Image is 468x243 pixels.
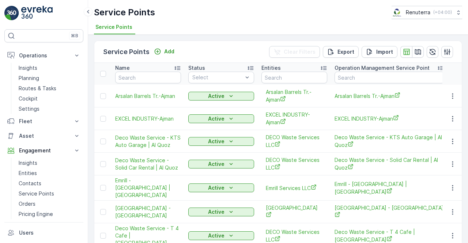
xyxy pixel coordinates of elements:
button: Fleet [4,114,83,129]
div: Toggle Row Selected [100,233,106,239]
button: Renuterra(+04:00) [392,6,462,19]
input: Search [261,72,327,83]
a: Planning [16,73,83,83]
a: EXCEL INDUSTRY-Ajman [335,115,444,122]
a: Insights [16,63,83,73]
a: Affan Medical Center - Umm Al Quwain [115,205,181,219]
button: Add [151,47,177,56]
a: Service Points [16,189,83,199]
a: Deco Waste Service - Solid Car Rental | Al Quoz [115,157,181,171]
p: Active [208,208,224,216]
p: Active [208,160,224,168]
span: [GEOGRAPHIC_DATA] - [GEOGRAPHIC_DATA] [335,204,444,219]
p: Select [192,74,243,81]
a: Insights [16,158,83,168]
span: Service Points [95,23,132,31]
button: Active [188,114,254,123]
button: Operations [4,48,83,63]
button: Active [188,231,254,240]
button: Engagement [4,143,83,158]
span: [GEOGRAPHIC_DATA] [266,204,323,219]
button: Active [188,160,254,168]
p: Clear Filters [284,48,316,56]
a: Pricing Engine [16,209,83,219]
button: Active [188,208,254,216]
p: Service Points [94,7,155,18]
p: Active [208,138,224,145]
div: Toggle Row Selected [100,185,106,191]
div: Toggle Row Selected [100,138,106,144]
span: Emrill - [GEOGRAPHIC_DATA] | [GEOGRAPHIC_DATA] [115,177,181,199]
a: Deco Waste Service - Solid Car Rental | Al Quoz [335,156,444,171]
a: Affan Medical Center [266,204,323,219]
p: Active [208,92,224,100]
p: Entities [19,170,37,177]
p: Active [208,184,224,191]
a: Emrill - University of Birmingham | Dubai Academic City [335,181,444,195]
a: Routes & Tasks [16,83,83,94]
p: Operations [19,52,69,59]
p: Name [115,64,130,72]
p: Service Points [103,47,150,57]
p: Settings [19,105,39,113]
p: Export [337,48,354,56]
p: Active [208,115,224,122]
div: Toggle Row Selected [100,209,106,215]
button: Active [188,183,254,192]
img: logo [4,6,19,20]
input: Search [115,72,181,83]
img: Screenshot_2024-07-26_at_13.33.01.png [392,8,403,16]
button: Export [323,46,359,58]
p: ( +04:00 ) [433,10,452,15]
a: Arsalan Barrels Tr.-Ajman [115,92,181,100]
a: Emrill - University of Birmingham | Dubai Academic City [115,177,181,199]
button: Asset [4,129,83,143]
p: Users [19,229,80,236]
a: Contacts [16,178,83,189]
p: Contacts [19,180,41,187]
button: Clear Filters [269,46,320,58]
span: EXCEL INDUSTRY-Ajman [266,111,323,126]
p: ⌘B [71,33,78,39]
p: Active [208,232,224,239]
span: Arsalan Barrels Tr.-Ajman [266,88,323,103]
a: Entities [16,168,83,178]
a: Cockpit [16,94,83,104]
a: DECO Waste Services LLC [266,134,323,149]
p: Import [376,48,393,56]
p: Planning [19,75,39,82]
a: Users [4,225,83,240]
span: Arsalan Barrels Tr.-Ajman [335,92,444,100]
p: Insights [19,64,37,72]
p: Fleet [19,118,69,125]
p: Renuterra [406,9,430,16]
a: EXCEL INDUSTRY-Ajman [115,115,181,122]
a: Deco Waste Service - KTS Auto Garage | Al Quoz [335,134,444,149]
div: Toggle Row Selected [100,93,106,99]
img: logo_light-DOdMpM7g.png [21,6,53,20]
p: Service Points [19,190,54,197]
button: Active [188,92,254,100]
p: Routes & Tasks [19,85,56,92]
p: Add [164,48,174,55]
a: Orders [16,199,83,209]
a: Deco Waste Service - KTS Auto Garage | Al Quoz [115,134,181,149]
div: Toggle Row Selected [100,116,106,122]
p: Orders [19,200,35,208]
p: Asset [19,132,69,140]
p: Status [188,64,205,72]
a: Settings [16,104,83,114]
p: Pricing Engine [19,210,53,218]
p: Cockpit [19,95,38,102]
a: DECO Waste Services LLC [266,156,323,171]
span: Emrill Services LLC [266,184,323,192]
